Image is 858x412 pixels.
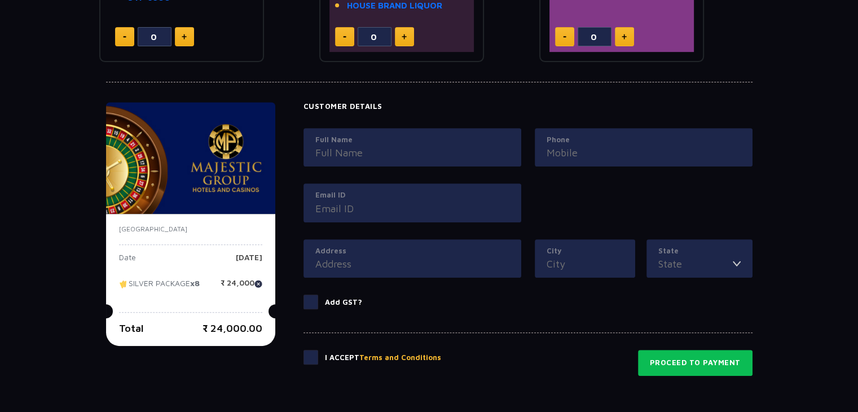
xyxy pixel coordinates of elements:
img: plus [622,34,627,40]
p: Add GST? [325,297,362,308]
p: I Accept [325,352,441,363]
p: ₹ 24,000.00 [203,321,262,336]
label: Phone [547,134,741,146]
img: toggler icon [733,256,741,271]
img: minus [563,36,566,38]
label: Full Name [315,134,509,146]
label: City [547,246,623,257]
input: Mobile [547,145,741,160]
p: ₹ 24,000 [221,279,262,296]
img: plus [182,34,187,40]
input: City [547,256,623,271]
button: Terms and Conditions [359,352,441,363]
img: plus [402,34,407,40]
strong: x8 [190,278,200,288]
p: [GEOGRAPHIC_DATA] [119,224,262,234]
img: minus [343,36,346,38]
label: Address [315,246,509,257]
input: Email ID [315,201,509,216]
input: Full Name [315,145,509,160]
img: tikcet [119,279,129,289]
img: majesticPride-banner [106,102,275,214]
p: SILVER PACKAGE [119,279,200,296]
p: [DATE] [236,253,262,270]
p: Total [119,321,144,336]
h4: Customer Details [303,102,753,111]
label: Email ID [315,190,509,201]
button: Proceed to Payment [638,350,753,376]
p: Date [119,253,136,270]
input: Address [315,256,509,271]
label: State [658,246,741,257]
img: minus [123,36,126,38]
input: State [658,256,733,271]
